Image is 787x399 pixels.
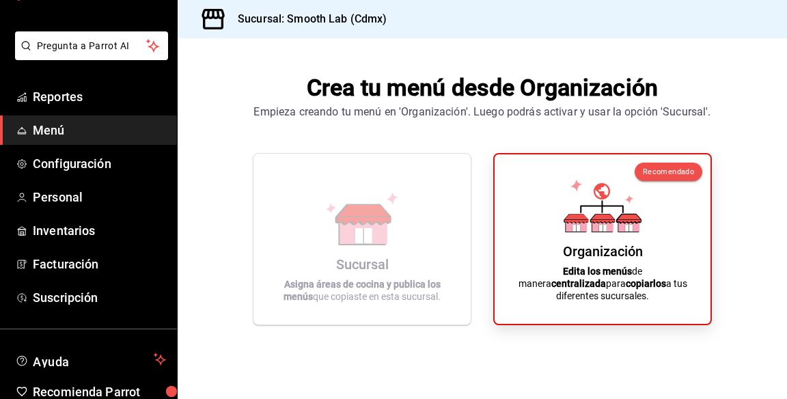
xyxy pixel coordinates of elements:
span: Configuración [33,154,166,173]
p: de manera para a tus diferentes sucursales. [511,265,694,302]
span: Personal [33,188,166,206]
a: Pregunta a Parrot AI [10,49,168,63]
strong: copiarlos [626,278,666,289]
strong: Edita los menús [563,266,632,277]
div: Sucursal [336,256,389,273]
span: Reportes [33,87,166,106]
div: Empieza creando tu menú en 'Organización'. Luego podrás activar y usar la opción 'Sucursal'. [253,104,710,120]
span: Suscripción [33,288,166,307]
span: Menú [33,121,166,139]
strong: Asigna áreas de cocina y publica los menús [284,279,441,302]
span: Facturación [33,255,166,273]
h3: Sucursal: Smooth Lab (Cdmx) [227,11,387,27]
div: Organización [563,243,643,260]
button: Pregunta a Parrot AI [15,31,168,60]
p: que copiaste en esta sucursal. [270,278,454,303]
span: Inventarios [33,221,166,240]
h1: Crea tu menú desde Organización [253,71,710,104]
span: Ayuda [33,351,148,368]
span: Pregunta a Parrot AI [37,39,147,53]
strong: centralizada [551,278,606,289]
span: Recomendado [643,167,694,176]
